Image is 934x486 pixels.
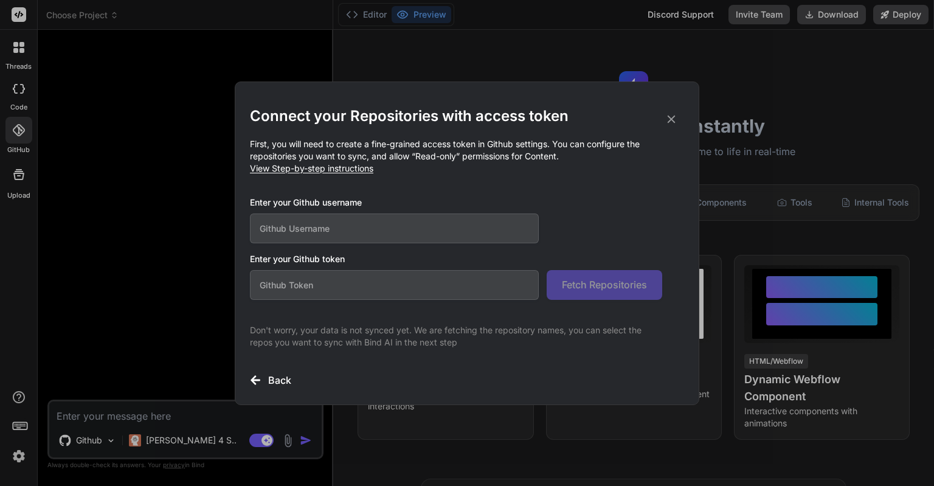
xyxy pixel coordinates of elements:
[250,163,373,173] span: View Step-by-step instructions
[250,253,684,265] h3: Enter your Github token
[250,196,662,209] h3: Enter your Github username
[547,270,662,300] button: Fetch Repositories
[250,106,684,126] h2: Connect your Repositories with access token
[250,138,684,175] p: First, you will need to create a fine-grained access token in Github settings. You can configure ...
[250,324,662,349] p: Don't worry, your data is not synced yet. We are fetching the repository names, you can select th...
[268,373,291,387] h3: Back
[562,277,647,292] span: Fetch Repositories
[250,213,539,243] input: Github Username
[250,270,539,300] input: Github Token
